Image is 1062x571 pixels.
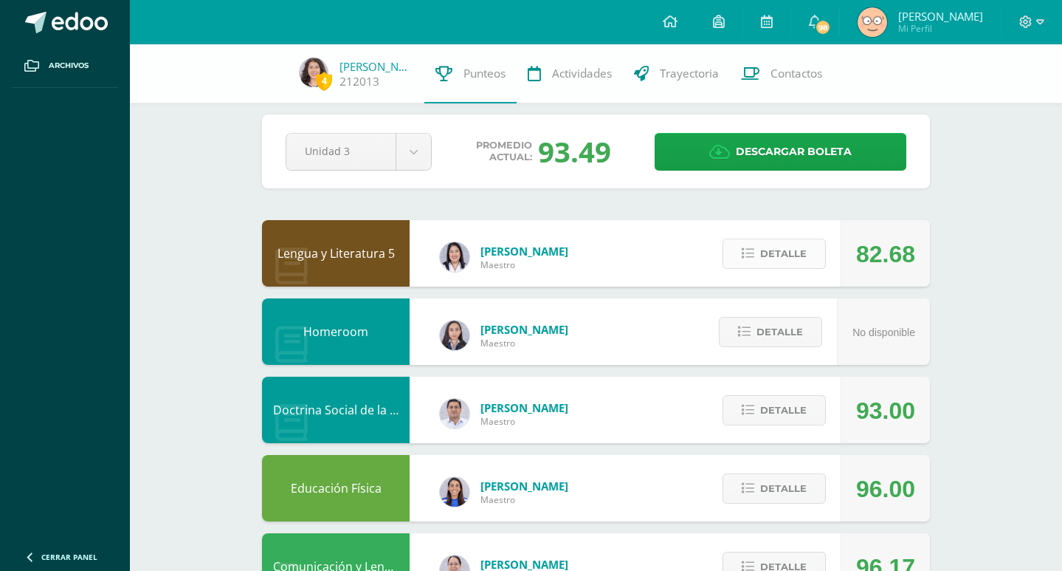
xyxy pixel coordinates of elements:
span: [PERSON_NAME] [480,479,568,493]
span: [PERSON_NAME] [480,400,568,415]
a: Punteos [424,44,517,103]
div: 82.68 [856,221,915,287]
div: 93.49 [538,132,611,171]
div: Homeroom [262,298,410,365]
span: Detalle [760,397,807,424]
span: Maestro [480,415,568,428]
div: 96.00 [856,456,915,522]
a: [PERSON_NAME] [339,59,413,74]
a: Descargar boleta [655,133,906,171]
span: [PERSON_NAME] [898,9,983,24]
div: Lengua y Literatura 5 [262,220,410,287]
span: Unidad 3 [305,134,377,168]
img: fd1196377973db38ffd7ffd912a4bf7e.png [440,242,469,272]
img: 0eea5a6ff783132be5fd5ba128356f6f.png [440,477,469,507]
span: Maestro [480,337,568,349]
span: 4 [316,72,332,90]
a: Contactos [730,44,833,103]
span: Archivos [49,60,89,72]
a: 212013 [339,74,379,89]
img: d16b1e7981894d42e67b8a02ca8f59c5.png [858,7,887,37]
span: No disponible [852,326,915,338]
img: cd821919ff7692dfa18a87eb32455e8d.png [299,58,328,87]
div: 93.00 [856,377,915,444]
span: Punteos [463,66,506,81]
button: Detalle [723,239,826,269]
span: Mi Perfil [898,22,983,35]
span: Actividades [552,66,612,81]
span: Maestro [480,259,568,271]
button: Detalle [723,395,826,425]
span: Promedio actual: [476,140,532,163]
img: 15aaa72b904403ebb7ec886ca542c491.png [440,399,469,428]
img: 35694fb3d471466e11a043d39e0d13e5.png [440,321,469,350]
span: Descargar boleta [736,134,852,170]
a: Actividades [517,44,623,103]
a: Unidad 3 [286,134,431,170]
a: Trayectoria [623,44,730,103]
span: Contactos [770,66,822,81]
span: Detalle [760,475,807,502]
a: Archivos [12,44,118,88]
button: Detalle [723,473,826,504]
span: Maestro [480,493,568,506]
span: Detalle [756,318,803,346]
span: [PERSON_NAME] [480,244,568,259]
div: Doctrina Social de la Iglesia [262,377,410,443]
span: Cerrar panel [41,552,97,562]
span: Trayectoria [660,66,719,81]
span: Detalle [760,240,807,267]
span: 98 [815,19,831,35]
span: [PERSON_NAME] [480,322,568,337]
div: Educación Física [262,455,410,522]
button: Detalle [719,317,822,347]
